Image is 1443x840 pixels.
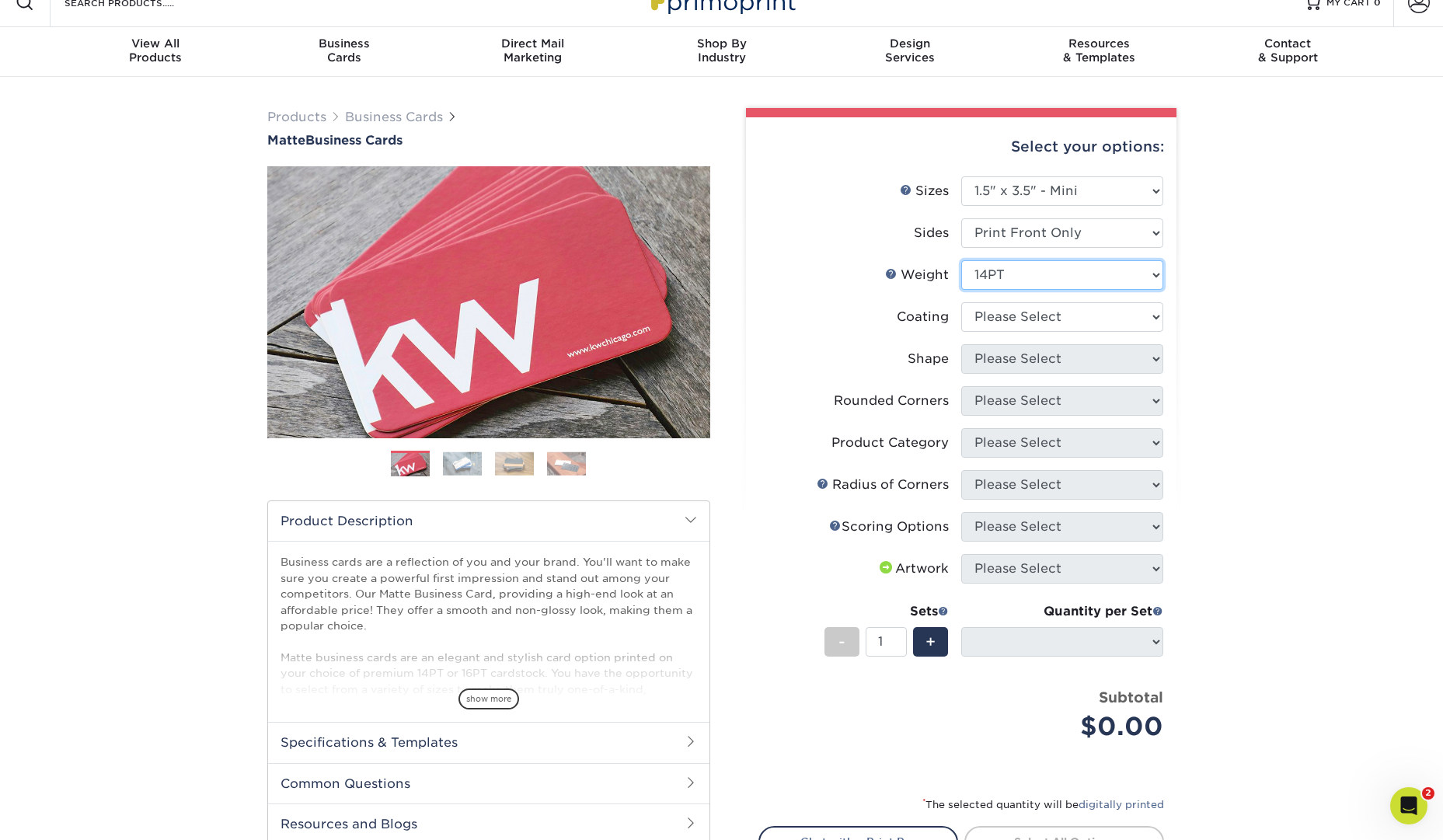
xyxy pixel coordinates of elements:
[267,133,305,148] span: Matte
[838,630,845,654] span: -
[922,799,1164,810] small: The selected quantity will be
[345,110,443,124] a: Business Cards
[816,37,1005,64] div: Services
[1099,688,1163,706] strong: Subtotal
[268,501,709,541] h2: Product Description
[824,602,949,621] div: Sets
[1079,799,1164,810] a: digitally printed
[908,350,949,368] div: Shape
[961,602,1163,621] div: Quantity per Set
[1005,27,1194,77] a: Resources& Templates
[61,37,250,51] span: View All
[443,451,482,476] img: Business Cards 02
[438,37,627,51] span: Direct Mail
[816,27,1005,77] a: DesignServices
[1005,37,1194,51] span: Resources
[281,554,697,776] p: Business cards are a reflection of you and your brand. You'll want to make sure you create a powe...
[267,133,710,148] h1: Business Cards
[817,476,949,494] div: Radius of Corners
[831,434,949,452] div: Product Category
[900,182,949,200] div: Sizes
[885,266,949,284] div: Weight
[458,688,519,709] span: show more
[61,27,250,77] a: View AllProducts
[268,722,709,762] h2: Specifications & Templates
[834,392,949,410] div: Rounded Corners
[249,37,438,51] span: Business
[547,451,586,476] img: Business Cards 04
[268,763,709,803] h2: Common Questions
[1194,37,1382,64] div: & Support
[1390,787,1427,824] iframe: Intercom live chat
[438,27,627,77] a: Direct MailMarketing
[61,37,250,64] div: Products
[391,445,430,484] img: Business Cards 01
[829,518,949,536] div: Scoring Options
[627,37,816,64] div: Industry
[4,793,132,835] iframe: Google Customer Reviews
[249,27,438,77] a: BusinessCards
[914,224,949,242] div: Sides
[249,37,438,64] div: Cards
[438,37,627,64] div: Marketing
[627,37,816,51] span: Shop By
[877,559,949,578] div: Artwork
[897,308,949,326] div: Coating
[758,117,1164,176] div: Select your options:
[925,630,936,654] span: +
[267,81,710,524] img: Matte 01
[973,708,1163,745] div: $0.00
[267,110,326,124] a: Products
[1194,37,1382,51] span: Contact
[816,37,1005,51] span: Design
[267,133,710,148] a: MatteBusiness Cards
[1005,37,1194,64] div: & Templates
[1422,787,1434,800] span: 2
[495,451,534,476] img: Business Cards 03
[627,27,816,77] a: Shop ByIndustry
[1194,27,1382,77] a: Contact& Support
